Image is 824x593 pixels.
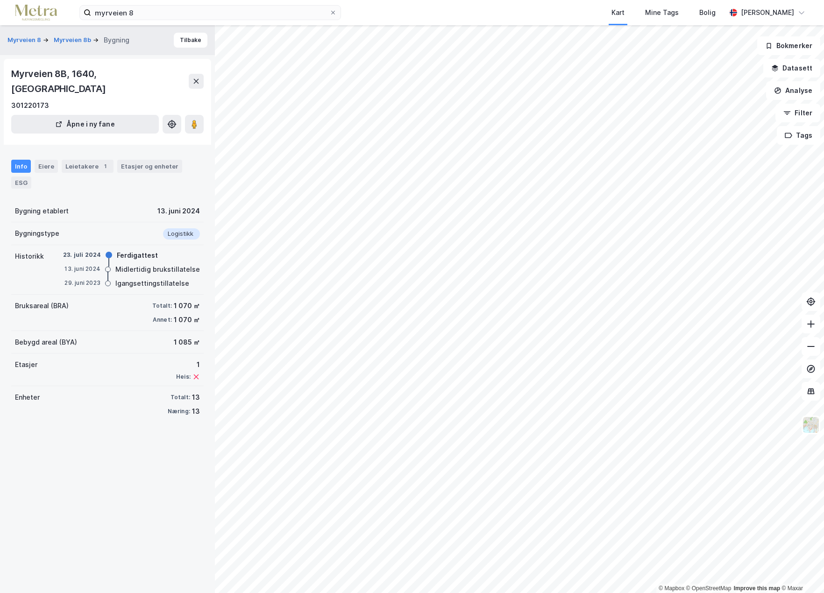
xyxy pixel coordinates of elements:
[11,160,31,173] div: Info
[645,7,679,18] div: Mine Tags
[174,337,200,348] div: 1 085 ㎡
[176,373,191,381] div: Heis:
[611,7,625,18] div: Kart
[192,392,200,403] div: 13
[54,35,93,45] button: Myrveien 8b
[777,548,824,593] div: Kontrollprogram for chat
[152,302,172,310] div: Totalt:
[157,205,200,217] div: 13. juni 2024
[15,300,69,311] div: Bruksareal (BRA)
[192,406,200,417] div: 13
[802,416,820,434] img: Z
[62,160,114,173] div: Leietakere
[777,548,824,593] iframe: Chat Widget
[176,359,200,370] div: 1
[115,278,189,289] div: Igangsettingstillatelse
[7,35,43,45] button: Myrveien 8
[15,251,44,262] div: Historikk
[15,205,69,217] div: Bygning etablert
[15,337,77,348] div: Bebygd areal (BYA)
[11,100,49,111] div: 301220173
[174,300,200,311] div: 1 070 ㎡
[11,176,31,189] div: ESG
[741,7,794,18] div: [PERSON_NAME]
[91,6,329,20] input: Søk på adresse, matrikkel, gårdeiere, leietakere eller personer
[174,314,200,325] div: 1 070 ㎡
[686,585,732,592] a: OpenStreetMap
[11,115,159,134] button: Åpne i ny fane
[11,66,189,96] div: Myrveien 8B, 1640, [GEOGRAPHIC_DATA]
[100,162,110,171] div: 1
[174,33,207,48] button: Tilbake
[35,160,58,173] div: Eiere
[170,394,190,401] div: Totalt:
[699,7,716,18] div: Bolig
[121,162,178,170] div: Etasjer og enheter
[168,408,190,415] div: Næring:
[15,392,40,403] div: Enheter
[15,359,37,370] div: Etasjer
[775,104,820,122] button: Filter
[153,316,172,324] div: Annet:
[15,228,59,239] div: Bygningstype
[766,81,820,100] button: Analyse
[104,35,129,46] div: Bygning
[15,5,57,21] img: metra-logo.256734c3b2bbffee19d4.png
[117,250,158,261] div: Ferdigattest
[659,585,684,592] a: Mapbox
[63,279,100,287] div: 29. juni 2023
[734,585,780,592] a: Improve this map
[63,251,101,259] div: 23. juli 2024
[777,126,820,145] button: Tags
[63,265,100,273] div: 13. juni 2024
[115,264,200,275] div: Midlertidig brukstillatelse
[763,59,820,78] button: Datasett
[757,36,820,55] button: Bokmerker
